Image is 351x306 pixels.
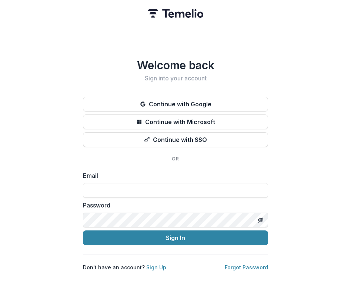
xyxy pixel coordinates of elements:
[255,214,267,226] button: Toggle password visibility
[146,264,166,270] a: Sign Up
[148,9,203,18] img: Temelio
[83,132,268,147] button: Continue with SSO
[83,171,264,180] label: Email
[83,201,264,210] label: Password
[225,264,268,270] a: Forgot Password
[83,59,268,72] h1: Welcome back
[83,230,268,245] button: Sign In
[83,75,268,82] h2: Sign into your account
[83,263,166,271] p: Don't have an account?
[83,114,268,129] button: Continue with Microsoft
[83,97,268,112] button: Continue with Google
